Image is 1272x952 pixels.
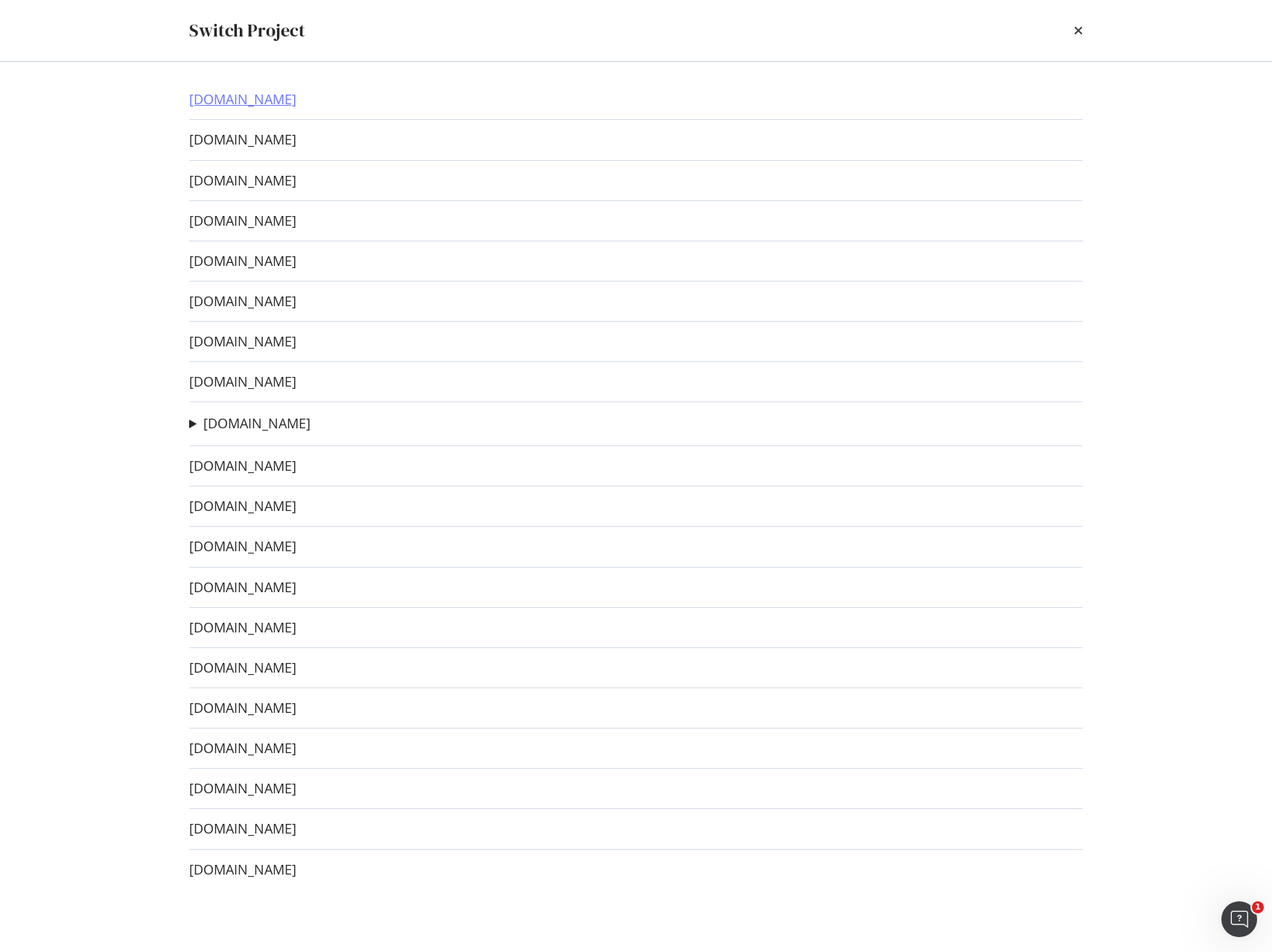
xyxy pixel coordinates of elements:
span: 1 [1252,901,1264,913]
a: [DOMAIN_NAME] [189,253,296,269]
a: [DOMAIN_NAME] [189,620,296,635]
a: [DOMAIN_NAME] [189,862,296,878]
a: [DOMAIN_NAME] [189,132,296,147]
a: [DOMAIN_NAME] [189,660,296,676]
a: [DOMAIN_NAME] [189,213,296,229]
a: [DOMAIN_NAME] [189,173,296,188]
a: [DOMAIN_NAME] [189,781,296,796]
a: [DOMAIN_NAME] [189,374,296,390]
div: times [1074,18,1083,43]
a: [DOMAIN_NAME] [189,580,296,595]
div: Switch Project [189,18,305,43]
a: [DOMAIN_NAME] [189,334,296,349]
a: [DOMAIN_NAME] [189,293,296,309]
iframe: Intercom live chat [1221,901,1257,937]
a: [DOMAIN_NAME] [189,92,296,107]
a: [DOMAIN_NAME] [203,416,311,431]
summary: [DOMAIN_NAME] [189,414,311,434]
a: [DOMAIN_NAME] [189,700,296,716]
a: [DOMAIN_NAME] [189,821,296,837]
a: [DOMAIN_NAME] [189,458,296,474]
a: [DOMAIN_NAME] [189,539,296,554]
a: [DOMAIN_NAME] [189,740,296,756]
a: [DOMAIN_NAME] [189,498,296,514]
